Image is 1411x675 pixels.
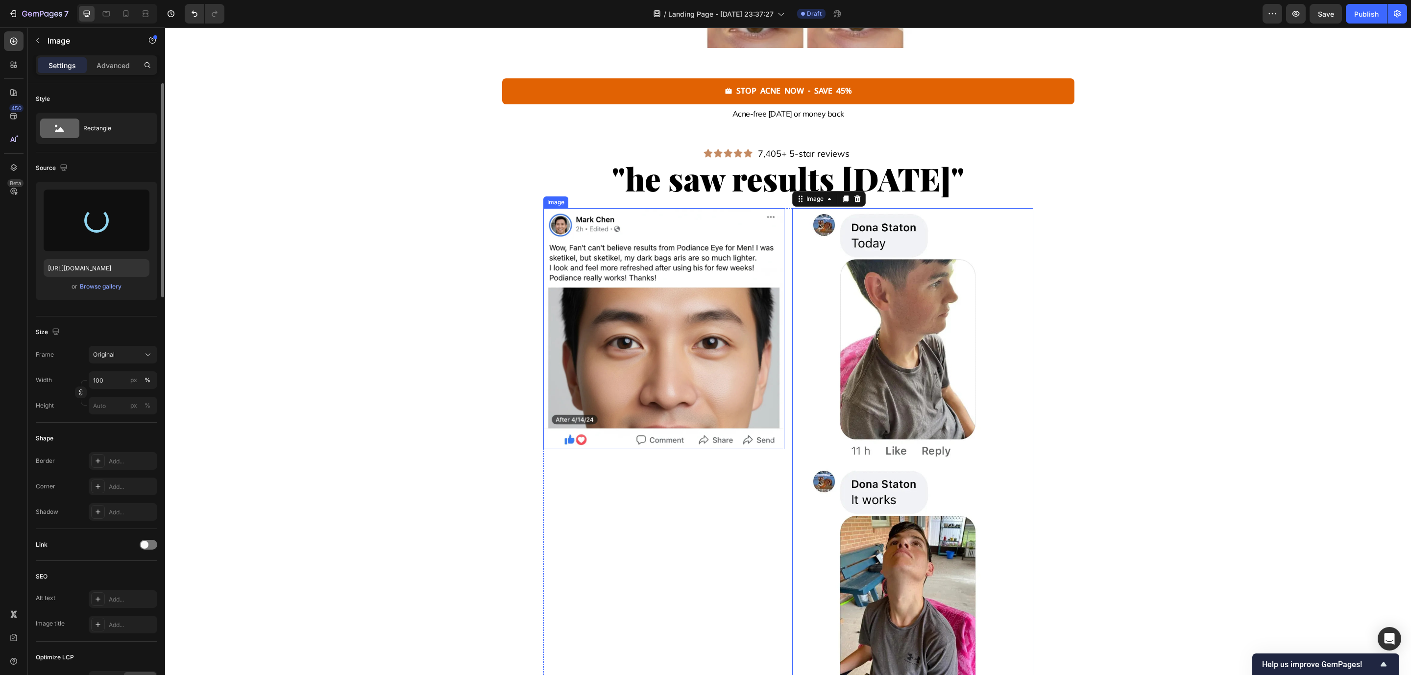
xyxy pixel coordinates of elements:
div: Shape [36,434,53,443]
span: Help us improve GemPages! [1262,660,1378,669]
label: Width [36,376,52,385]
div: Browse gallery [80,282,122,291]
div: Publish [1354,9,1379,19]
div: Border [36,457,55,465]
input: px% [89,371,157,389]
input: px% [89,397,157,414]
span: Original [93,350,115,359]
button: % [128,374,140,386]
span: / [664,9,666,19]
span: Landing Page - [DATE] 23:37:27 [668,9,774,19]
span: Draft [807,9,822,18]
p: Image [48,35,131,47]
button: Original [89,346,157,363]
button: <p>stop acne now - save 45%</p> [337,51,909,77]
span: Save [1318,10,1334,18]
button: Save [1310,4,1342,24]
div: Rectangle [83,117,143,140]
div: Undo/Redo [185,4,224,24]
iframe: Design area [165,27,1411,675]
img: gempages_568747440534979454-d6030c7c-afac-42f2-a0f4-f89427cca29f.webp [378,181,619,422]
div: Link [36,540,48,549]
p: Advanced [97,60,130,71]
button: Show survey - Help us improve GemPages! [1262,658,1389,670]
div: 450 [9,104,24,112]
div: Image title [36,619,65,628]
input: https://example.com/image.jpg [44,259,149,277]
div: Add... [109,482,155,491]
span: or [72,281,77,292]
div: Add... [109,621,155,629]
label: Height [36,401,54,410]
button: Browse gallery [79,282,122,291]
div: px [130,376,137,385]
div: Open Intercom Messenger [1378,627,1401,651]
button: 7 [4,4,73,24]
div: Add... [109,595,155,604]
p: 7,405+ 5-star reviews [593,119,710,134]
div: Source [36,162,70,175]
button: Publish [1346,4,1387,24]
img: gempages_568747440534979454-80f0afb9-df26-4fcb-863d-8b6bdefd9660.png [535,120,589,133]
p: 7 [64,8,69,20]
label: Frame [36,350,54,359]
p: Settings [49,60,76,71]
p: "he saw results [DATE]" [338,122,908,180]
button: px [142,400,153,411]
div: SEO [36,572,48,581]
div: Image [639,167,660,176]
div: Corner [36,482,55,491]
div: Add... [109,457,155,466]
div: Size [36,326,62,339]
div: Add... [109,508,155,517]
div: % [145,376,150,385]
div: % [145,401,150,410]
div: px [130,401,137,410]
div: Optimize LCP [36,653,74,662]
div: Image [380,170,401,179]
button: px [142,374,153,386]
div: Shadow [36,507,58,516]
p: Acne-free [DATE] or money back [338,80,908,92]
div: Alt text [36,594,55,603]
p: stop acne now - save 45% [571,57,687,71]
div: Beta [7,179,24,187]
button: % [128,400,140,411]
div: Style [36,95,50,103]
